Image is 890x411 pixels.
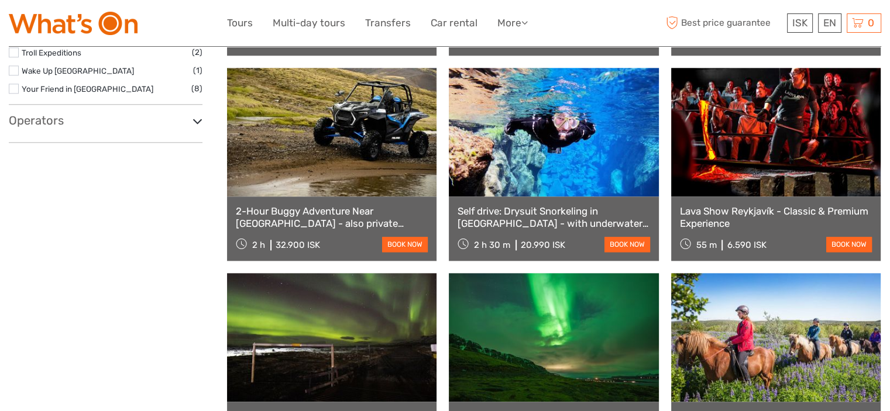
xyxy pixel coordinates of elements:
[252,240,265,250] span: 2 h
[604,237,650,252] a: book now
[135,18,149,32] button: Open LiveChat chat widget
[818,13,841,33] div: EN
[16,20,132,30] p: We're away right now. Please check back later!
[792,17,807,29] span: ISK
[431,15,477,32] a: Car rental
[365,15,411,32] a: Transfers
[191,82,202,95] span: (8)
[276,240,320,250] div: 32.900 ISK
[9,113,202,127] h3: Operators
[680,205,872,229] a: Lava Show Reykjavík - Classic & Premium Experience
[236,205,428,229] a: 2-Hour Buggy Adventure Near [GEOGRAPHIC_DATA] - also private option
[497,15,528,32] a: More
[696,240,716,250] span: 55 m
[382,237,428,252] a: book now
[727,240,766,250] div: 6.590 ISK
[22,84,153,94] a: Your Friend in [GEOGRAPHIC_DATA]
[22,66,134,75] a: Wake Up [GEOGRAPHIC_DATA]
[192,46,202,59] span: (2)
[22,48,81,57] a: Troll Expeditions
[458,205,650,229] a: Self drive: Drysuit Snorkeling in [GEOGRAPHIC_DATA] - with underwater photos
[521,240,565,250] div: 20.990 ISK
[227,15,253,32] a: Tours
[9,12,138,35] img: What's On
[663,13,784,33] span: Best price guarantee
[826,237,872,252] a: book now
[474,240,510,250] span: 2 h 30 m
[866,17,876,29] span: 0
[193,64,202,77] span: (1)
[273,15,345,32] a: Multi-day tours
